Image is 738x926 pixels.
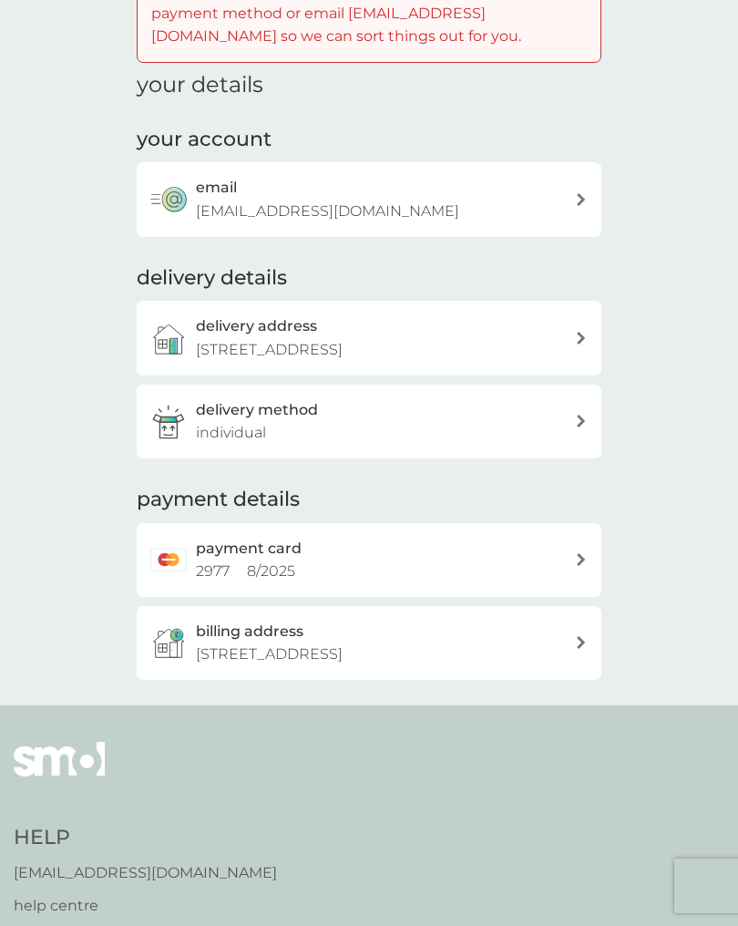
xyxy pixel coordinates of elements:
[196,200,459,223] p: [EMAIL_ADDRESS][DOMAIN_NAME]
[137,126,272,154] h2: your account
[196,562,230,580] span: 2977
[196,421,266,445] p: individual
[14,861,277,885] a: [EMAIL_ADDRESS][DOMAIN_NAME]
[196,338,343,362] p: [STREET_ADDRESS]
[137,385,601,458] a: delivery methodindividual
[14,894,277,918] a: help centre
[137,72,263,98] h1: your details
[196,620,303,643] h3: billing address
[137,523,601,597] a: payment card2977 8/2025
[196,314,317,338] h3: delivery address
[137,301,601,375] a: delivery address[STREET_ADDRESS]
[196,176,237,200] h3: email
[137,162,601,236] button: email[EMAIL_ADDRESS][DOMAIN_NAME]
[137,486,300,514] h2: payment details
[196,643,343,666] p: [STREET_ADDRESS]
[137,606,601,680] button: billing address[STREET_ADDRESS]
[14,824,277,852] h4: Help
[14,742,105,804] img: smol
[196,537,302,561] h2: payment card
[137,264,287,293] h2: delivery details
[247,562,295,580] span: 8 / 2025
[196,398,318,422] h3: delivery method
